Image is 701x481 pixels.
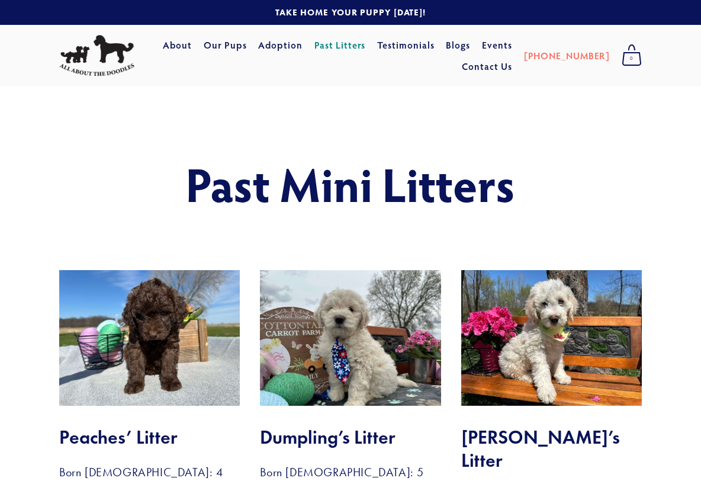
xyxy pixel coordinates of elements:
a: Events [482,34,512,56]
h2: [PERSON_NAME]’s Litter [461,426,642,472]
span: 0 [622,51,642,66]
a: 0 items in cart [616,41,648,70]
h2: Dumpling’s Litter [260,426,440,448]
a: Adoption [258,34,303,56]
h1: Past Mini Litters [110,158,591,210]
a: Past Litters [314,39,366,51]
h2: Peaches’ Litter [59,426,240,448]
a: Blogs [446,34,470,56]
a: Our Pups [204,34,247,56]
a: [PHONE_NUMBER] [524,45,610,66]
a: About [163,34,192,56]
a: Testimonials [377,34,435,56]
img: All About The Doodles [59,35,134,76]
a: Contact Us [462,56,512,77]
